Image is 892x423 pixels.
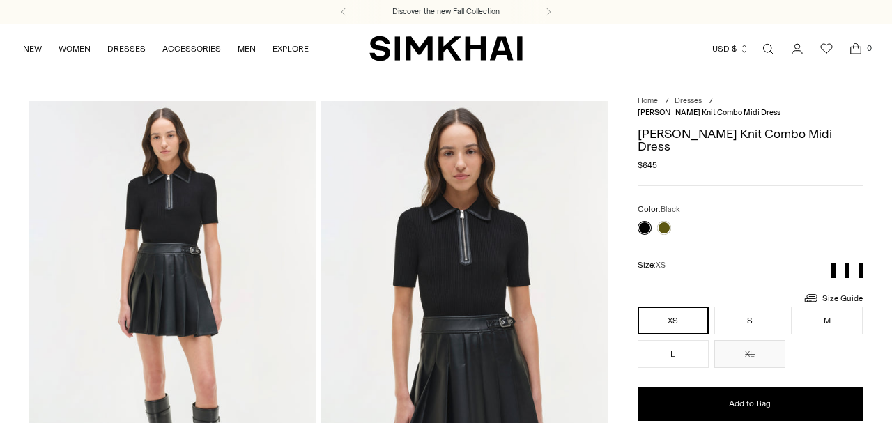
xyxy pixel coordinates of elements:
[59,33,91,64] a: WOMEN
[638,159,657,171] span: $645
[666,95,669,107] div: /
[638,203,680,216] label: Color:
[661,205,680,214] span: Black
[714,307,785,334] button: S
[783,35,811,63] a: Go to the account page
[638,108,780,117] span: [PERSON_NAME] Knit Combo Midi Dress
[791,307,862,334] button: M
[23,33,42,64] a: NEW
[238,33,256,64] a: MEN
[638,128,863,153] h1: [PERSON_NAME] Knit Combo Midi Dress
[675,96,702,105] a: Dresses
[638,307,709,334] button: XS
[656,261,666,270] span: XS
[714,340,785,368] button: XL
[638,95,863,118] nav: breadcrumbs
[272,33,309,64] a: EXPLORE
[107,33,146,64] a: DRESSES
[638,387,863,421] button: Add to Bag
[712,33,749,64] button: USD $
[638,259,666,272] label: Size:
[709,95,713,107] div: /
[638,340,709,368] button: L
[729,398,771,410] span: Add to Bag
[638,96,658,105] a: Home
[803,289,863,307] a: Size Guide
[392,6,500,17] a: Discover the new Fall Collection
[863,42,875,54] span: 0
[813,35,840,63] a: Wishlist
[369,35,523,62] a: SIMKHAI
[842,35,870,63] a: Open cart modal
[754,35,782,63] a: Open search modal
[162,33,221,64] a: ACCESSORIES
